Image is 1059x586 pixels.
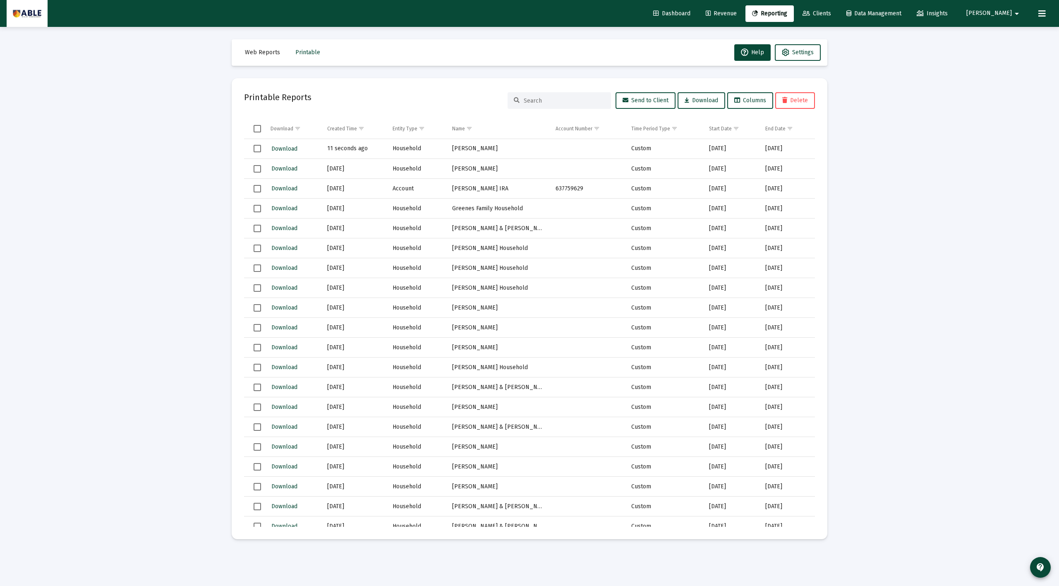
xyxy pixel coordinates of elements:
td: [PERSON_NAME] & [PERSON_NAME] [446,516,550,536]
td: [DATE] [321,238,387,258]
td: Household [387,497,446,516]
div: Select row [254,284,261,292]
span: Delete [782,97,808,104]
td: [PERSON_NAME] [446,139,550,159]
td: [DATE] [703,238,760,258]
button: Download [271,202,298,214]
td: Household [387,139,446,159]
td: [DATE] [703,199,760,219]
td: [DATE] [760,318,815,338]
td: Custom [625,417,703,437]
div: Select row [254,364,261,371]
span: Download [271,523,297,530]
td: Column Account Number [550,119,625,139]
div: Start Date [709,125,732,132]
td: [DATE] [321,219,387,238]
div: Select row [254,403,261,411]
td: [DATE] [703,457,760,477]
td: Column Start Date [703,119,760,139]
button: Printable [289,44,327,61]
td: Custom [625,238,703,258]
td: [DATE] [703,298,760,318]
td: [DATE] [321,437,387,457]
td: [DATE] [703,318,760,338]
span: [PERSON_NAME] [966,10,1012,17]
span: Reporting [752,10,787,17]
td: [DATE] [321,477,387,497]
div: Select all [254,125,261,132]
td: [DATE] [703,159,760,179]
button: Download [271,441,298,453]
td: Custom [625,377,703,397]
td: [DATE] [321,358,387,377]
td: Household [387,298,446,318]
td: [DATE] [321,298,387,318]
a: Reporting [745,5,794,22]
span: Download [271,344,297,351]
td: Custom [625,437,703,457]
td: Household [387,258,446,278]
span: Show filter options for column 'Download' [295,125,301,132]
td: Household [387,219,446,238]
div: Select row [254,264,261,272]
span: Download [271,304,297,311]
td: [PERSON_NAME] [446,397,550,417]
span: Download [271,284,297,291]
td: [DATE] [321,179,387,199]
div: Select row [254,344,261,351]
td: Custom [625,318,703,338]
input: Search [524,97,605,104]
span: Send to Client [623,97,668,104]
button: Download [271,183,298,195]
div: Data grid [244,119,815,527]
td: Household [387,377,446,397]
span: Show filter options for column 'Name' [466,125,472,132]
td: [DATE] [760,199,815,219]
button: Settings [775,44,821,61]
span: Download [271,483,297,490]
td: Household [387,516,446,536]
td: Account [387,179,446,199]
div: Created Time [327,125,357,132]
td: Household [387,417,446,437]
td: [DATE] [703,139,760,159]
button: Download [271,262,298,274]
td: [DATE] [760,457,815,477]
span: Download [271,205,297,212]
span: Download [271,225,297,232]
button: Download [271,480,298,492]
button: Help [734,44,771,61]
td: Custom [625,258,703,278]
td: Column Entity Type [387,119,446,139]
span: Help [741,49,764,56]
td: [DATE] [703,477,760,497]
td: 637759629 [550,179,625,199]
td: Household [387,477,446,497]
a: Dashboard [647,5,697,22]
button: Delete [775,92,815,109]
button: Download [271,461,298,473]
button: Download [271,421,298,433]
td: [DATE] [321,318,387,338]
span: Show filter options for column 'End Date' [787,125,793,132]
td: Custom [625,278,703,298]
span: Show filter options for column 'Start Date' [733,125,739,132]
td: Column Created Time [321,119,387,139]
td: Custom [625,457,703,477]
td: [PERSON_NAME] Household [446,258,550,278]
td: [DATE] [760,258,815,278]
div: Select row [254,423,261,431]
td: Household [387,397,446,417]
div: Select row [254,225,261,232]
div: Select row [254,165,261,173]
span: Show filter options for column 'Entity Type' [419,125,425,132]
td: Household [387,457,446,477]
td: Greenes Family Household [446,199,550,219]
td: Custom [625,139,703,159]
button: Download [678,92,725,109]
td: Custom [625,358,703,377]
span: Download [271,264,297,271]
button: Download [271,242,298,254]
button: Download [271,361,298,373]
div: Select row [254,304,261,312]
